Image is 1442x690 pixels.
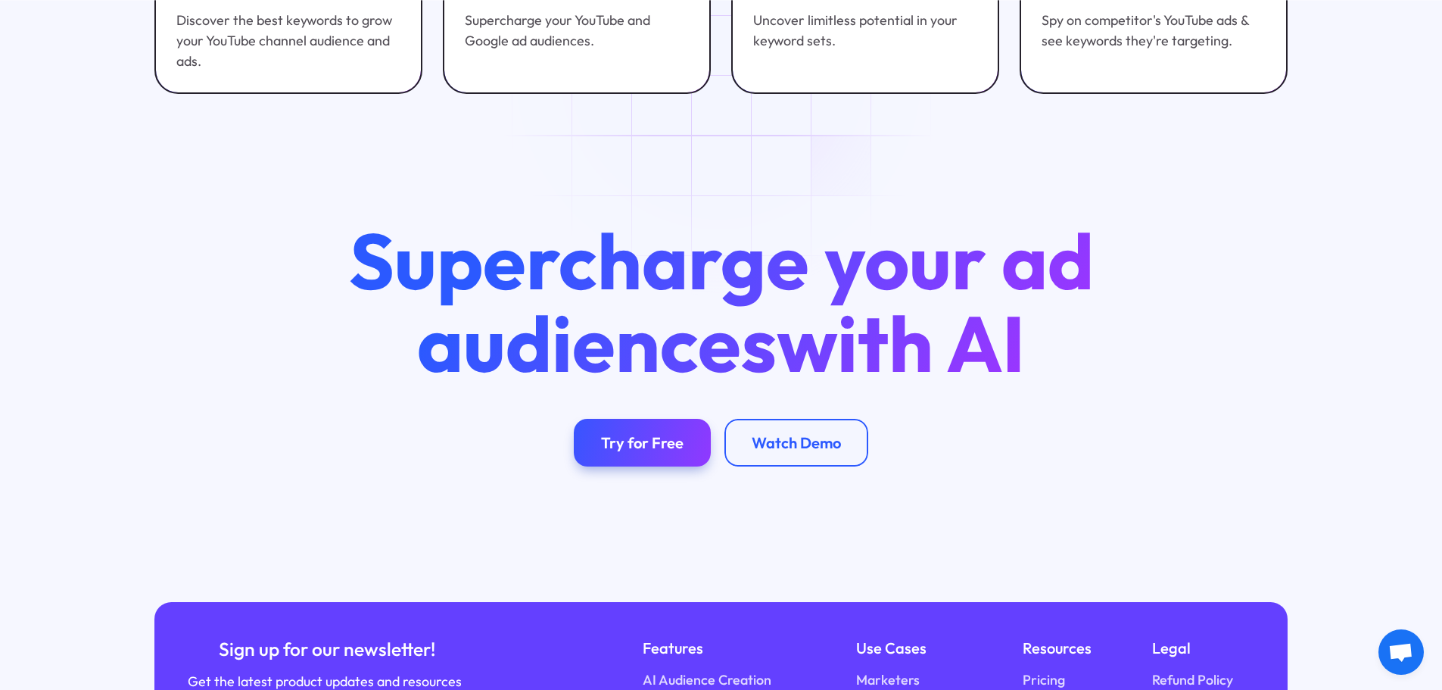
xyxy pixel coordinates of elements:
a: Try for Free [574,419,711,467]
div: Watch Demo [752,433,841,452]
div: Discover the best keywords to grow your YouTube channel audience and ads. [176,11,400,72]
div: Supercharge your YouTube and Google ad audiences. [465,11,689,52]
div: Legal [1152,636,1254,660]
div: Use Cases [856,636,963,660]
div: Spy on competitor's YouTube ads & see keywords they're targeting. [1042,11,1266,52]
span: with AI [777,294,1025,392]
a: Open chat [1378,629,1424,675]
div: Resources [1023,636,1092,660]
div: Try for Free [601,433,684,452]
div: Features [643,636,796,660]
div: Sign up for our newsletter! [188,636,466,662]
a: Watch Demo [724,419,868,467]
div: Uncover limitless potential in your keyword sets. [753,11,977,52]
h2: Supercharge your ad audiences [313,220,1128,386]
